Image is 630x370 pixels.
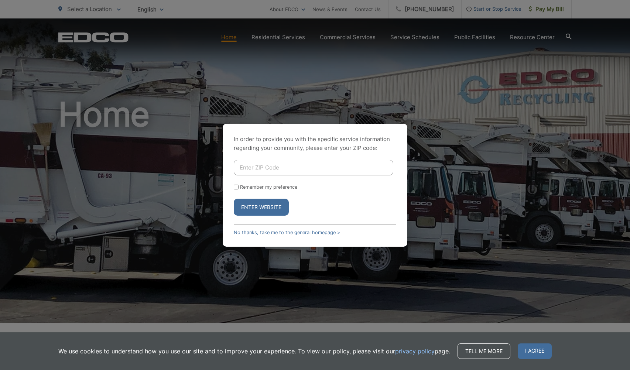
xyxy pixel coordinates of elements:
[240,184,297,190] label: Remember my preference
[518,343,552,359] span: I agree
[234,199,289,216] button: Enter Website
[234,230,340,235] a: No thanks, take me to the general homepage >
[234,160,393,175] input: Enter ZIP Code
[458,343,510,359] a: Tell me more
[234,135,396,153] p: In order to provide you with the specific service information regarding your community, please en...
[58,347,450,356] p: We use cookies to understand how you use our site and to improve your experience. To view our pol...
[395,347,435,356] a: privacy policy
